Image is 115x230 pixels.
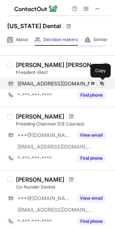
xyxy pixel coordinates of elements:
div: [PERSON_NAME] [16,176,64,183]
span: About [16,37,28,43]
img: ContactOut v5.3.10 [14,4,58,13]
span: [EMAIL_ADDRESS][DOMAIN_NAME] [17,143,93,150]
span: [EMAIL_ADDRESS][DOMAIN_NAME] [17,207,93,213]
span: ***@[DOMAIN_NAME] [17,132,73,138]
div: [PERSON_NAME] [PERSON_NAME] [16,61,99,68]
button: Reveal Button [77,92,106,99]
span: Decision makers [43,37,78,43]
button: Reveal Button [77,218,106,225]
button: Reveal Button [77,132,106,139]
button: Reveal Button [77,155,106,162]
span: ***@[DOMAIN_NAME] [17,195,73,202]
div: Co-founder Dentist [16,184,111,190]
div: [PERSON_NAME] [16,113,64,120]
div: President-Elect [16,69,111,76]
span: [EMAIL_ADDRESS][DOMAIN_NAME] [17,80,100,87]
div: Presiding Chairman (CE Courses) [16,121,111,127]
button: Reveal Button [77,195,106,202]
h1: [US_STATE] Dental [7,22,61,30]
span: Similar [93,37,108,43]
